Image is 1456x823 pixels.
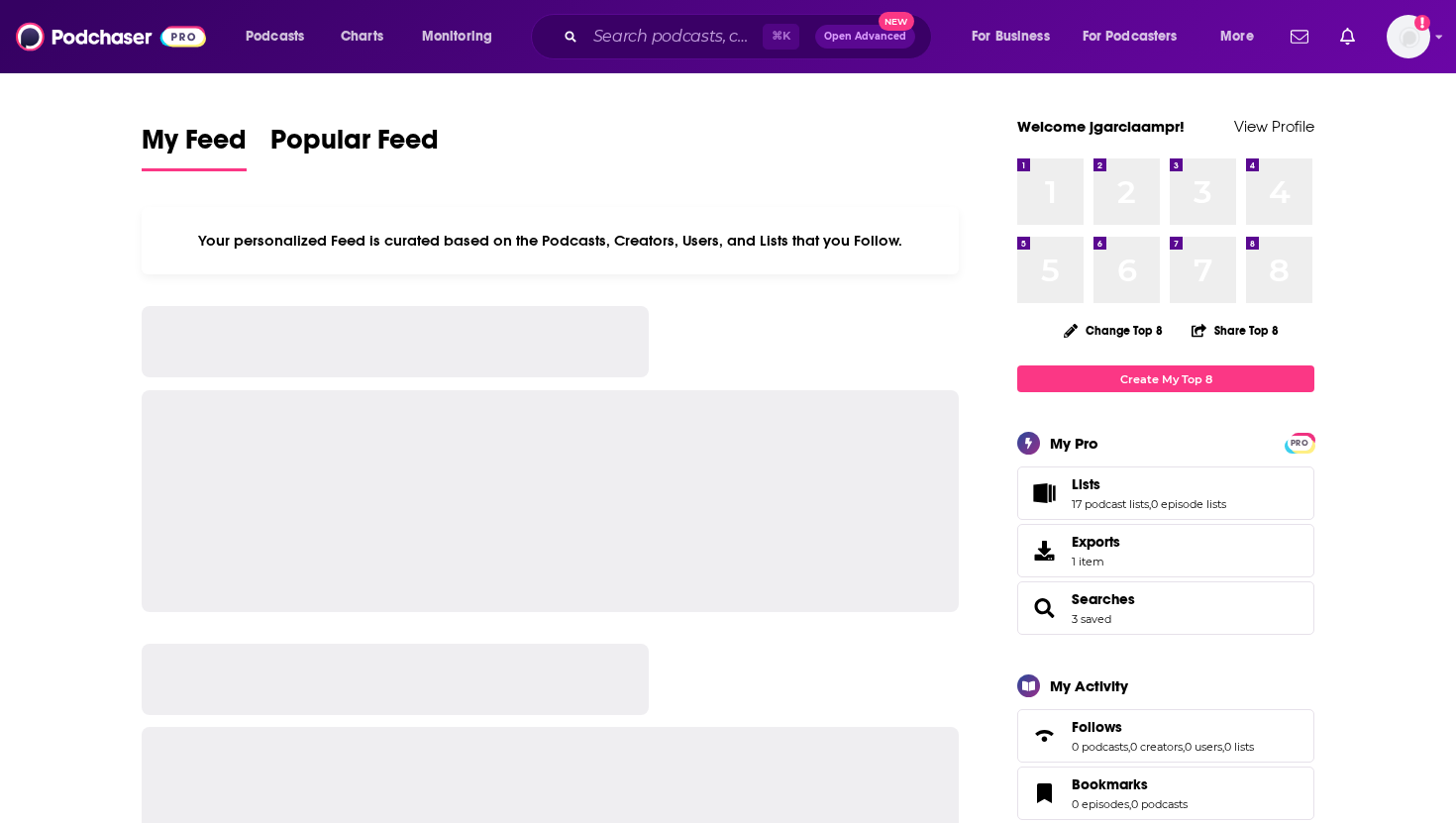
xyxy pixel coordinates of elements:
[1149,497,1151,511] span: ,
[1191,311,1280,350] button: Share Top 8
[1024,537,1064,565] span: Exports
[1024,722,1064,750] a: Follows
[142,207,959,274] div: Your personalized Feed is curated based on the Podcasts, Creators, Users, and Lists that you Follow.
[1024,479,1064,507] a: Lists
[1387,15,1430,58] button: Show profile menu
[1387,15,1430,58] span: Logged in as jgarciaampr
[1206,21,1279,52] button: open menu
[1017,117,1185,136] a: Welcome jgarciaampr!
[1017,709,1314,763] span: Follows
[1072,475,1100,493] span: Lists
[1072,555,1120,568] span: 1 item
[16,18,206,55] img: Podchaser - Follow, Share and Rate Podcasts
[1185,740,1222,754] a: 0 users
[1222,740,1224,754] span: ,
[1024,779,1064,807] a: Bookmarks
[1024,594,1064,622] a: Searches
[1072,775,1148,793] span: Bookmarks
[1072,533,1120,551] span: Exports
[1151,497,1226,511] a: 0 episode lists
[1234,117,1314,136] a: View Profile
[1072,718,1254,736] a: Follows
[1128,740,1130,754] span: ,
[1129,797,1131,811] span: ,
[1332,20,1363,53] a: Show notifications dropdown
[1017,581,1314,635] span: Searches
[1130,740,1183,754] a: 0 creators
[1220,23,1254,51] span: More
[1224,740,1254,754] a: 0 lists
[763,24,799,50] span: ⌘ K
[1288,435,1311,450] a: PRO
[341,23,383,51] span: Charts
[1131,797,1188,811] a: 0 podcasts
[1283,20,1316,53] a: Show notifications dropdown
[1414,15,1430,31] svg: Add a profile image
[270,123,439,171] a: Popular Feed
[1070,21,1206,52] button: open menu
[1017,466,1314,520] span: Lists
[1387,15,1430,58] img: User Profile
[824,32,906,42] span: Open Advanced
[958,21,1075,52] button: open menu
[232,21,330,52] button: open menu
[1183,740,1185,754] span: ,
[1017,767,1314,820] span: Bookmarks
[1072,612,1111,626] a: 3 saved
[142,123,247,171] a: My Feed
[1288,436,1311,451] span: PRO
[972,23,1050,51] span: For Business
[1072,718,1122,736] span: Follows
[1072,497,1149,511] a: 17 podcast lists
[1072,775,1188,793] a: Bookmarks
[1072,590,1135,608] a: Searches
[550,14,951,59] div: Search podcasts, credits, & more...
[408,21,518,52] button: open menu
[1083,23,1178,51] span: For Podcasters
[815,25,915,49] button: Open AdvancedNew
[142,123,247,168] span: My Feed
[1050,676,1128,695] div: My Activity
[1072,797,1129,811] a: 0 episodes
[1017,365,1314,392] a: Create My Top 8
[585,21,763,52] input: Search podcasts, credits, & more...
[1052,318,1175,343] button: Change Top 8
[246,23,304,51] span: Podcasts
[1072,740,1128,754] a: 0 podcasts
[270,123,439,168] span: Popular Feed
[1072,475,1226,493] a: Lists
[422,23,492,51] span: Monitoring
[1017,524,1314,577] a: Exports
[328,21,395,52] a: Charts
[1050,434,1098,453] div: My Pro
[879,12,914,31] span: New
